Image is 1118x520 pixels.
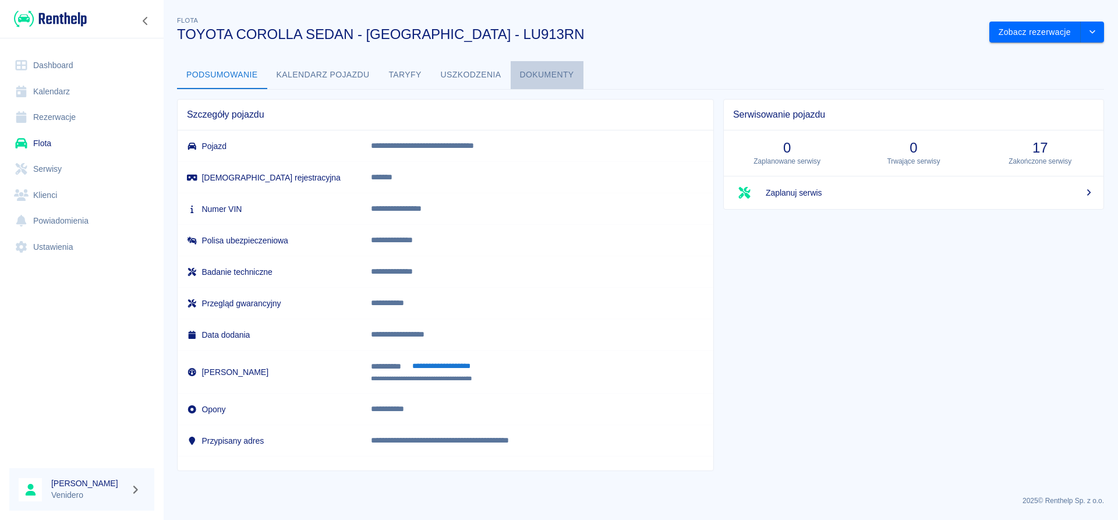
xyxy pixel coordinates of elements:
h6: Przypisany adres [187,435,352,447]
button: Podsumowanie [177,61,267,89]
span: Serwisowanie pojazdu [733,109,1094,121]
span: Flota [177,17,198,24]
h6: Badanie techniczne [187,266,352,278]
h3: TOYOTA COROLLA SEDAN - [GEOGRAPHIC_DATA] - LU913RN [177,26,980,43]
span: Zaplanuj serwis [766,187,1094,199]
a: Ustawienia [9,234,154,260]
span: Szczegóły pojazdu [187,109,704,121]
a: Dashboard [9,52,154,79]
p: Zaplanowane serwisy [733,156,841,167]
h6: [PERSON_NAME] [51,477,126,489]
button: Zobacz rezerwacje [989,22,1081,43]
h6: Data dodania [187,329,352,341]
button: Uszkodzenia [431,61,511,89]
h6: [PERSON_NAME] [187,366,352,378]
a: Renthelp logo [9,9,87,29]
a: 0Trwające serwisy [850,130,977,176]
button: Taryfy [379,61,431,89]
a: Kalendarz [9,79,154,105]
a: Zaplanuj serwis [724,176,1103,209]
h3: 0 [859,140,967,156]
p: 2025 © Renthelp Sp. z o.o. [177,496,1104,506]
h6: Numer VIN [187,203,352,215]
h3: 17 [986,140,1094,156]
a: Rezerwacje [9,104,154,130]
a: Flota [9,130,154,157]
p: Trwające serwisy [859,156,967,167]
h6: Pojazd [187,140,352,152]
button: Zwiń nawigację [137,13,154,29]
a: Powiadomienia [9,208,154,234]
h6: Polisa ubezpieczeniowa [187,235,352,246]
h6: [DEMOGRAPHIC_DATA] rejestracyjna [187,172,352,183]
a: Serwisy [9,156,154,182]
img: Renthelp logo [14,9,87,29]
p: Venidero [51,489,126,501]
a: 17Zakończone serwisy [977,130,1103,176]
p: Zakończone serwisy [986,156,1094,167]
h6: Opony [187,404,352,415]
a: Klienci [9,182,154,208]
button: Dokumenty [511,61,583,89]
a: 0Zaplanowane serwisy [724,130,850,176]
button: Kalendarz pojazdu [267,61,379,89]
h3: 0 [733,140,841,156]
h6: Przegląd gwarancyjny [187,298,352,309]
button: drop-down [1081,22,1104,43]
